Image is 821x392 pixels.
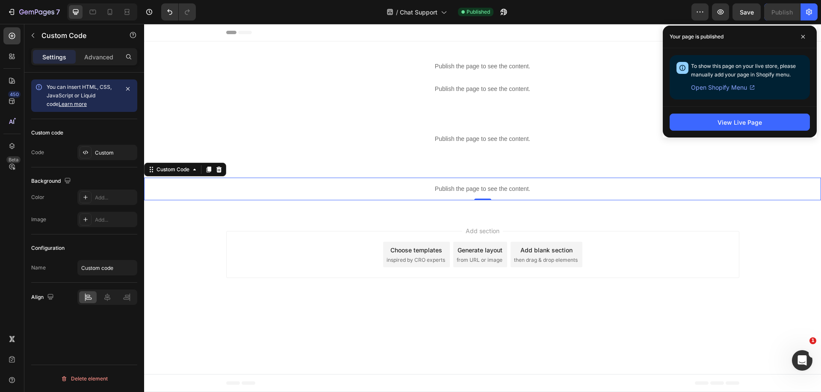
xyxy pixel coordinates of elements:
span: 1 [809,337,816,344]
span: Save [740,9,754,16]
span: To show this page on your live store, please manually add your page in Shopify menu. [691,63,796,78]
div: Add blank section [376,222,428,231]
div: Generate layout [313,222,358,231]
div: Image [31,216,46,223]
div: Choose templates [246,222,298,231]
p: Custom Code [41,30,114,41]
button: Delete element [31,372,137,386]
iframe: Intercom live chat [792,350,812,371]
iframe: Design area [144,24,821,392]
button: Publish [764,3,800,20]
div: Beta [6,156,21,163]
span: Chat Support [400,8,437,17]
div: Code [31,149,44,156]
button: View Live Page [670,114,810,131]
div: Add... [95,216,135,224]
p: Advanced [84,53,113,61]
span: Add section [318,202,359,211]
div: Align [31,292,56,303]
div: 450 [8,91,21,98]
div: Background [31,176,73,187]
p: 7 [56,7,60,17]
span: You can insert HTML, CSS, JavaScript or Liquid code [47,84,112,107]
span: / [396,8,398,17]
a: Learn more [59,101,87,107]
span: then drag & drop elements [370,232,434,240]
div: Name [31,264,46,272]
div: Custom [95,149,135,157]
p: Your page is published [670,32,724,41]
p: Settings [42,53,66,61]
div: Undo/Redo [161,3,196,20]
div: Custom code [31,129,63,137]
div: Configuration [31,244,65,252]
span: inspired by CRO experts [242,232,301,240]
div: View Live Page [718,118,762,127]
div: Add... [95,194,135,202]
span: Published [467,8,490,16]
span: Open Shopify Menu [691,82,747,93]
div: Delete element [61,374,108,384]
button: Save [732,3,761,20]
div: Color [31,193,44,201]
button: 7 [3,3,64,20]
span: from URL or image [313,232,358,240]
div: Publish [771,8,793,17]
